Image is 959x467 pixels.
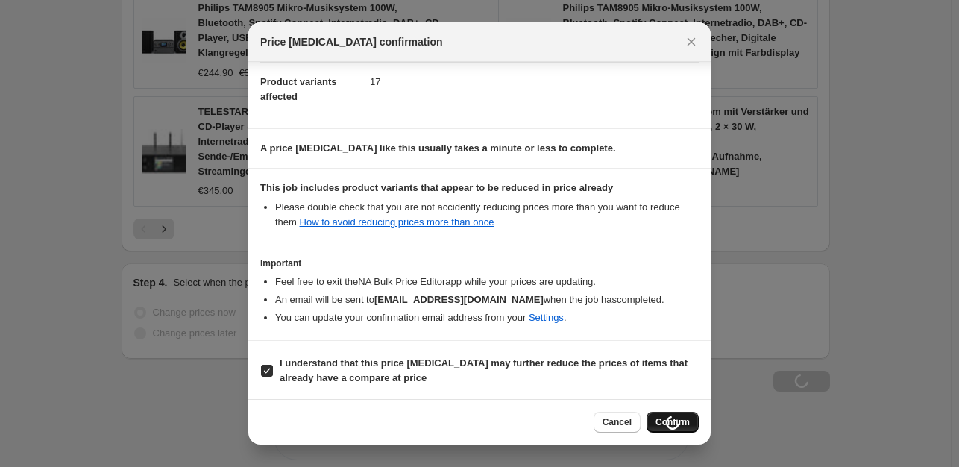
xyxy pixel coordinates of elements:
b: A price [MEDICAL_DATA] like this usually takes a minute or less to complete. [260,142,616,154]
button: Cancel [594,412,641,433]
h3: Important [260,257,699,269]
li: You can update your confirmation email address from your . [275,310,699,325]
b: [EMAIL_ADDRESS][DOMAIN_NAME] [374,294,544,305]
span: Cancel [603,416,632,428]
b: I understand that this price [MEDICAL_DATA] may further reduce the prices of items that already h... [280,357,688,383]
a: How to avoid reducing prices more than once [300,216,494,228]
button: Close [681,31,702,52]
a: Settings [529,312,564,323]
span: Price [MEDICAL_DATA] confirmation [260,34,443,49]
li: Please double check that you are not accidently reducing prices more than you want to reduce them [275,200,699,230]
li: Feel free to exit the NA Bulk Price Editor app while your prices are updating. [275,275,699,289]
b: This job includes product variants that appear to be reduced in price already [260,182,613,193]
dd: 17 [370,62,699,101]
li: An email will be sent to when the job has completed . [275,292,699,307]
span: Product variants affected [260,76,337,102]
